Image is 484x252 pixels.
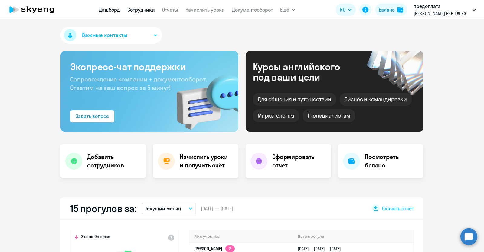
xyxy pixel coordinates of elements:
h4: Сформировать отчет [272,153,326,170]
h2: 15 прогулов за: [70,202,137,214]
span: Скачать отчет [382,205,414,212]
div: Бизнес и командировки [340,93,412,106]
h4: Добавить сотрудников [87,153,141,170]
app-skyeng-badge: 3 [225,245,235,252]
a: [PERSON_NAME]3 [194,246,235,251]
span: [DATE] — [DATE] [201,205,233,212]
a: Дашборд [99,7,120,13]
a: Отчеты [162,7,178,13]
span: Важные контакты [82,31,127,39]
span: Это на 1% ниже, [81,234,111,241]
button: предоплата [PERSON_NAME] F2F, TALKS [DATE]-[DATE], НЛМК, ПАО [410,2,479,17]
div: Курсы английского под ваши цели [253,61,356,82]
div: Баланс [379,6,395,13]
button: RU [336,4,356,16]
button: Важные контакты [60,27,162,44]
button: Текущий месяц [142,203,196,214]
h3: Экспресс-чат поддержки [70,61,229,73]
div: Для общения и путешествий [253,93,336,106]
th: Дата прогула [293,230,413,243]
div: Маркетологам [253,109,299,122]
span: RU [340,6,345,13]
h4: Начислить уроки и получить счёт [180,153,232,170]
h4: Посмотреть баланс [365,153,419,170]
div: IT-специалистам [303,109,355,122]
img: bg-img [168,64,238,132]
div: Задать вопрос [76,112,109,120]
button: Ещё [280,4,295,16]
img: balance [397,7,403,13]
a: Начислить уроки [185,7,225,13]
span: Сопровождение компании + документооборот. Ответим на ваш вопрос за 5 минут! [70,75,207,91]
button: Балансbalance [375,4,407,16]
a: [DATE][DATE][DATE] [298,246,346,251]
a: Сотрудники [127,7,155,13]
button: Задать вопрос [70,110,114,122]
p: Текущий месяц [145,205,181,212]
p: предоплата [PERSON_NAME] F2F, TALKS [DATE]-[DATE], НЛМК, ПАО [414,2,470,17]
th: Имя ученика [189,230,293,243]
span: Ещё [280,6,289,13]
a: Документооборот [232,7,273,13]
